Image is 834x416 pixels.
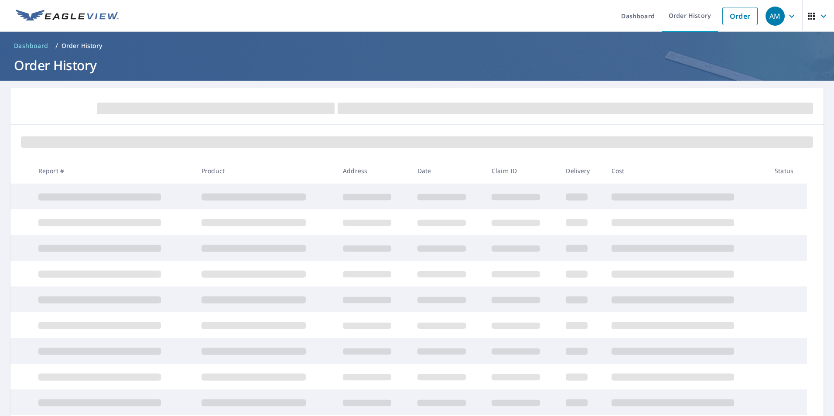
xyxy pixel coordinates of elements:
[55,41,58,51] li: /
[559,158,604,184] th: Delivery
[31,158,195,184] th: Report #
[722,7,758,25] a: Order
[485,158,559,184] th: Claim ID
[410,158,485,184] th: Date
[766,7,785,26] div: AM
[195,158,336,184] th: Product
[14,41,48,50] span: Dashboard
[10,56,824,74] h1: Order History
[10,39,824,53] nav: breadcrumb
[336,158,410,184] th: Address
[16,10,119,23] img: EV Logo
[605,158,768,184] th: Cost
[62,41,103,50] p: Order History
[768,158,807,184] th: Status
[10,39,52,53] a: Dashboard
